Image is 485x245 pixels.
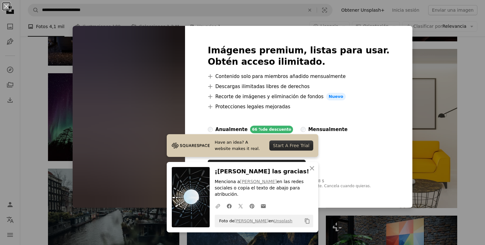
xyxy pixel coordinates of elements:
[302,216,313,226] button: Copiar al portapapeles
[234,218,268,223] a: [PERSON_NAME]
[301,127,306,132] input: mensualmente
[216,216,292,226] span: Foto de en
[246,200,258,212] a: Comparte en Pinterest
[172,141,210,150] img: file-1705255347840-230a6ab5bca9image
[208,93,390,100] li: Recorte de imágenes y eliminación de fondos
[258,200,269,212] a: Comparte por correo electrónico
[269,140,313,151] div: Start A Free Trial
[215,139,264,152] span: Have an idea? A website makes it real.
[208,127,213,132] input: anualmente66 %de descuento
[208,45,390,68] h2: Imágenes premium, listas para usar. Obtén acceso ilimitado.
[215,126,248,133] div: anualmente
[326,93,346,100] span: Nuevo
[274,218,292,223] a: Unsplash
[240,179,277,184] a: [PERSON_NAME]
[208,103,390,111] li: Protecciones legales mejoradas
[167,134,318,157] a: Have an idea? A website makes it real.Start A Free Trial
[73,26,185,208] img: premium_photo-1733320822557-e4ccfb5f20d1
[215,179,313,198] p: Menciona a en las redes sociales o copia el texto de abajo para atribución.
[208,83,390,90] li: Descargas ilimitadas libres de derechos
[308,126,347,133] div: mensualmente
[250,126,293,133] div: 66 % de descuento
[208,73,390,80] li: Contenido solo para miembros añadido mensualmente
[235,200,246,212] a: Comparte en Twitter
[224,200,235,212] a: Comparte en Facebook
[215,167,313,176] h3: ¡[PERSON_NAME] las gracias!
